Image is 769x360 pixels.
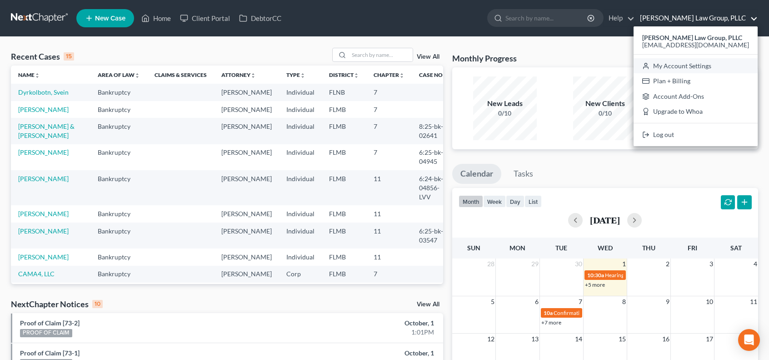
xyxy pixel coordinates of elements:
[366,101,412,118] td: 7
[452,164,501,184] a: Calendar
[366,144,412,170] td: 7
[554,309,639,316] span: Confirmation Status Conference for
[214,223,279,248] td: [PERSON_NAME]
[286,71,305,78] a: Typeunfold_more
[634,127,758,142] a: Log out
[279,84,322,101] td: Individual
[705,334,714,345] span: 17
[98,71,140,78] a: Area of Lawunfold_more
[214,283,279,309] td: [PERSON_NAME]
[90,101,147,118] td: Bankruptcy
[18,227,69,235] a: [PERSON_NAME]
[302,349,434,358] div: October, 1
[534,296,539,307] span: 6
[18,106,69,113] a: [PERSON_NAME]
[20,329,72,337] div: PROOF OF CLAIM
[329,71,359,78] a: Districtunfold_more
[18,210,69,218] a: [PERSON_NAME]
[214,266,279,283] td: [PERSON_NAME]
[530,259,539,269] span: 29
[18,270,55,278] a: CAMA4, LLC
[221,71,256,78] a: Attorneyunfold_more
[90,144,147,170] td: Bankruptcy
[90,118,147,144] td: Bankruptcy
[634,58,758,74] a: My Account Settings
[90,283,147,309] td: Bankruptcy
[490,296,495,307] span: 5
[214,84,279,101] td: [PERSON_NAME]
[509,244,525,252] span: Mon
[505,10,589,26] input: Search by name...
[18,148,69,156] a: [PERSON_NAME]
[709,259,714,269] span: 3
[459,195,483,208] button: month
[473,109,537,118] div: 0/10
[279,118,322,144] td: Individual
[555,244,567,252] span: Tue
[214,248,279,265] td: [PERSON_NAME]
[541,319,561,326] a: +7 more
[544,309,553,316] span: 10a
[574,259,583,269] span: 30
[322,118,366,144] td: FLMB
[175,10,235,26] a: Client Portal
[214,205,279,222] td: [PERSON_NAME]
[634,26,758,146] div: [PERSON_NAME] Law Group, PLLC
[322,205,366,222] td: FLMB
[634,89,758,104] a: Account Add-Ons
[366,283,412,309] td: 7
[366,84,412,101] td: 7
[688,244,697,252] span: Fri
[573,98,637,109] div: New Clients
[147,66,214,84] th: Claims & Services
[214,170,279,205] td: [PERSON_NAME]
[665,296,670,307] span: 9
[621,296,627,307] span: 8
[366,118,412,144] td: 7
[473,98,537,109] div: New Leads
[322,223,366,248] td: FLMB
[366,205,412,222] td: 11
[279,283,322,309] td: Individual
[90,205,147,222] td: Bankruptcy
[35,73,40,78] i: unfold_more
[322,101,366,118] td: FLMB
[412,283,455,309] td: 6:25-bk-04250
[64,52,74,61] div: 15
[585,281,605,288] a: +5 more
[634,104,758,120] a: Upgrade to Whoa
[366,266,412,283] td: 7
[443,73,448,78] i: unfold_more
[419,71,448,78] a: Case Nounfold_more
[705,296,714,307] span: 10
[412,118,455,144] td: 8:25-bk-02641
[90,170,147,205] td: Bankruptcy
[279,170,322,205] td: Individual
[279,144,322,170] td: Individual
[506,195,524,208] button: day
[412,170,455,205] td: 6:24-bk-04856-LVV
[135,73,140,78] i: unfold_more
[235,10,286,26] a: DebtorCC
[18,71,40,78] a: Nameunfold_more
[214,101,279,118] td: [PERSON_NAME]
[661,334,670,345] span: 16
[302,319,434,328] div: October, 1
[505,164,541,184] a: Tasks
[573,109,637,118] div: 0/10
[530,334,539,345] span: 13
[214,118,279,144] td: [PERSON_NAME]
[92,300,103,308] div: 10
[399,73,404,78] i: unfold_more
[738,329,760,351] div: Open Intercom Messenger
[574,334,583,345] span: 14
[137,10,175,26] a: Home
[250,73,256,78] i: unfold_more
[322,84,366,101] td: FLNB
[483,195,506,208] button: week
[366,248,412,265] td: 11
[366,170,412,205] td: 11
[587,272,604,279] span: 10:30a
[753,259,758,269] span: 4
[322,248,366,265] td: FLMB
